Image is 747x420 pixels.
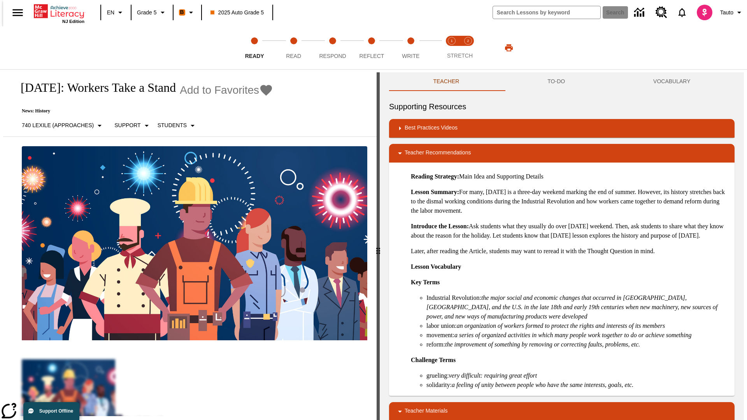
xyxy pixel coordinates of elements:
[359,53,384,59] span: Reflect
[34,3,84,24] div: Home
[114,121,140,129] p: Support
[411,263,461,270] strong: Lesson Vocabulary
[12,80,176,95] h1: [DATE]: Workers Take a Stand
[672,2,692,23] a: Notifications
[134,5,170,19] button: Grade: Grade 5, Select a grade
[449,372,537,379] em: very difficult: requiring great effort
[22,146,367,341] img: A banner with a blue background shows an illustrated row of diverse men and women dressed in clot...
[457,322,665,329] em: an organization of workers formed to protect the rights and interests of its members
[452,381,633,388] em: a feeling of unity between people who have the same interests, goals, etc.
[411,223,469,229] strong: Introduce the Lesson:
[457,26,479,69] button: Stretch Respond step 2 of 2
[180,84,259,96] span: Add to Favorites
[503,72,609,91] button: TO-DO
[19,119,107,133] button: Select Lexile, 740 Lexile (Approaches)
[349,26,394,69] button: Reflect step 4 of 5
[180,7,184,17] span: B
[440,26,463,69] button: Stretch Read step 1 of 2
[720,9,733,17] span: Tauto
[232,26,277,69] button: Ready step 1 of 5
[467,39,469,43] text: 2
[389,72,735,91] div: Instructional Panel Tabs
[388,26,433,69] button: Write step 5 of 5
[402,53,419,59] span: Write
[493,6,600,19] input: search field
[411,172,728,181] p: Main Idea and Supporting Details
[445,341,640,348] em: the improvement of something by removing or correcting faults, problems, etc.
[451,39,452,43] text: 1
[717,5,747,19] button: Profile/Settings
[609,72,735,91] button: VOCABULARY
[380,72,744,420] div: activity
[405,124,458,133] p: Best Practices Videos
[180,83,273,97] button: Add to Favorites - Labor Day: Workers Take a Stand
[389,72,503,91] button: Teacher
[389,100,735,113] h6: Supporting Resources
[23,402,79,420] button: Support Offline
[454,332,692,338] em: a series of organized activities in which many people work together to do or achieve something
[405,407,448,416] p: Teacher Materials
[496,41,521,55] button: Print
[111,119,154,133] button: Scaffolds, Support
[411,173,459,180] strong: Reading Strategy:
[158,121,187,129] p: Students
[286,53,301,59] span: Read
[310,26,355,69] button: Respond step 3 of 5
[154,119,200,133] button: Select Student
[411,189,459,195] strong: Lesson Summary:
[426,340,728,349] li: reform:
[426,380,728,390] li: solidarity:
[3,72,377,416] div: reading
[411,279,440,285] strong: Key Terms
[271,26,316,69] button: Read step 2 of 5
[630,2,651,23] a: Data Center
[39,408,73,414] span: Support Offline
[426,331,728,340] li: movement:
[651,2,672,23] a: Resource Center, Will open in new tab
[389,119,735,138] div: Best Practices Videos
[6,1,29,24] button: Open side menu
[426,293,728,321] li: Industrial Revolution:
[411,222,728,240] p: Ask students what they usually do over [DATE] weekend. Then, ask students to share what they know...
[103,5,128,19] button: Language: EN, Select a language
[245,53,264,59] span: Ready
[107,9,114,17] span: EN
[447,52,473,59] span: STRETCH
[137,9,157,17] span: Grade 5
[319,53,346,59] span: Respond
[12,108,273,114] p: News: History
[389,144,735,163] div: Teacher Recommendations
[411,247,728,256] p: Later, after reading the Article, students may want to reread it with the Thought Question in mind.
[692,2,717,23] button: Select a new avatar
[426,294,717,320] em: the major social and economic changes that occurred in [GEOGRAPHIC_DATA], [GEOGRAPHIC_DATA], and ...
[426,371,728,380] li: grueling:
[62,19,84,24] span: NJ Edition
[697,5,712,20] img: avatar image
[411,357,456,363] strong: Challenge Terms
[377,72,380,420] div: Press Enter or Spacebar and then press right and left arrow keys to move the slider
[411,187,728,215] p: For many, [DATE] is a three-day weekend marking the end of summer. However, its history stretches...
[176,5,199,19] button: Boost Class color is orange. Change class color
[405,149,471,158] p: Teacher Recommendations
[22,121,94,129] p: 740 Lexile (Approaches)
[210,9,264,17] span: 2025 Auto Grade 5
[426,321,728,331] li: labor union:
